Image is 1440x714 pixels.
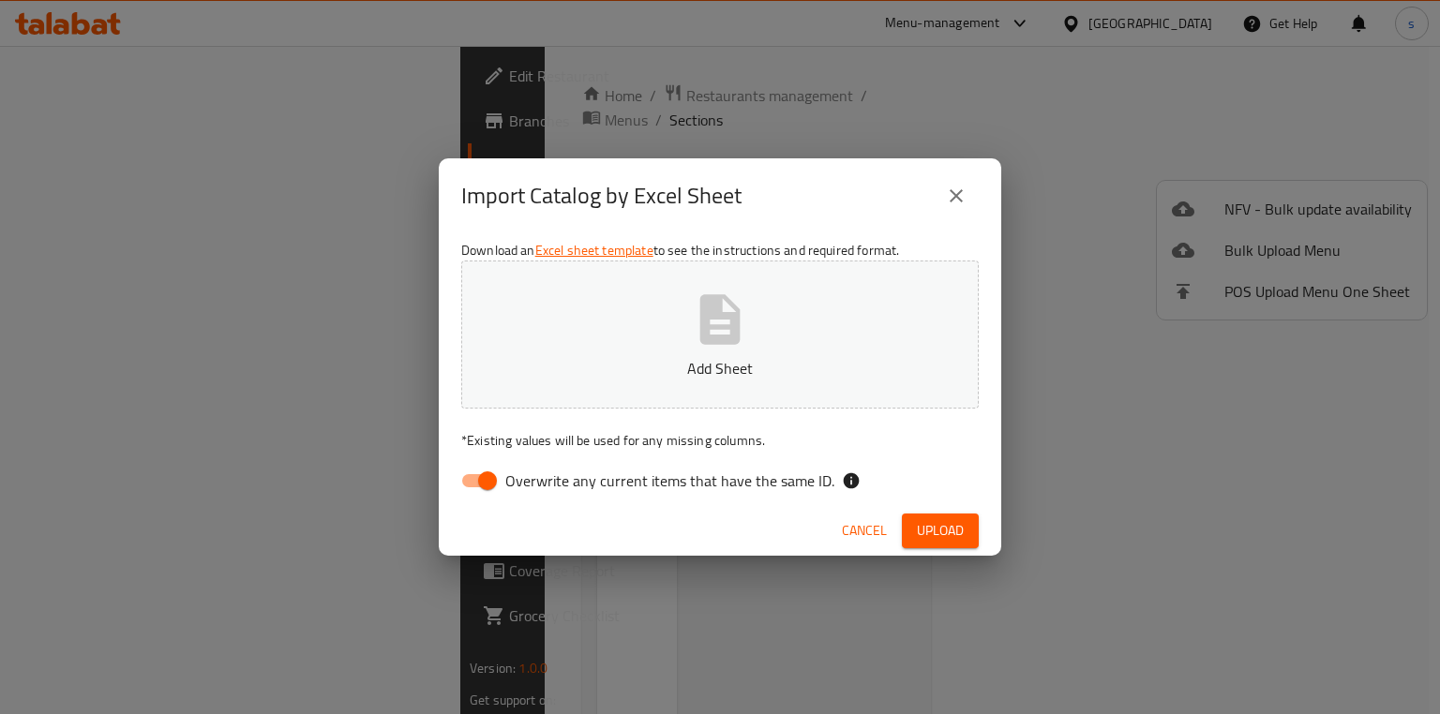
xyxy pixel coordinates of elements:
[535,238,653,262] a: Excel sheet template
[461,260,979,409] button: Add Sheet
[461,431,979,450] p: Existing values will be used for any missing columns.
[834,513,894,548] button: Cancel
[902,513,979,548] button: Upload
[842,471,861,490] svg: If the overwrite option isn't selected, then the items that match an existing ID will be ignored ...
[461,181,742,211] h2: Import Catalog by Excel Sheet
[917,519,964,543] span: Upload
[842,519,887,543] span: Cancel
[490,357,950,379] p: Add Sheet
[439,233,1001,505] div: Download an to see the instructions and required format.
[505,469,834,492] span: Overwrite any current items that have the same ID.
[934,173,979,218] button: close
